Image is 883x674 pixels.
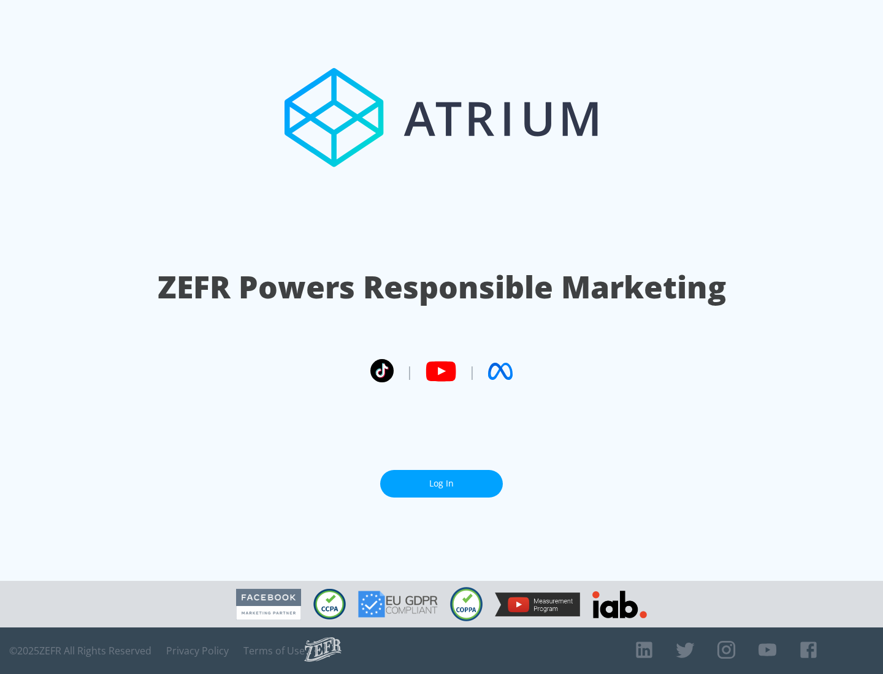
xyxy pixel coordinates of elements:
span: © 2025 ZEFR All Rights Reserved [9,645,151,657]
a: Terms of Use [243,645,305,657]
span: | [468,362,476,381]
img: COPPA Compliant [450,587,483,621]
a: Log In [380,470,503,498]
img: IAB [592,591,647,618]
h1: ZEFR Powers Responsible Marketing [158,266,726,308]
span: | [406,362,413,381]
img: GDPR Compliant [358,591,438,618]
img: CCPA Compliant [313,589,346,619]
img: YouTube Measurement Program [495,593,580,616]
img: Facebook Marketing Partner [236,589,301,620]
a: Privacy Policy [166,645,229,657]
